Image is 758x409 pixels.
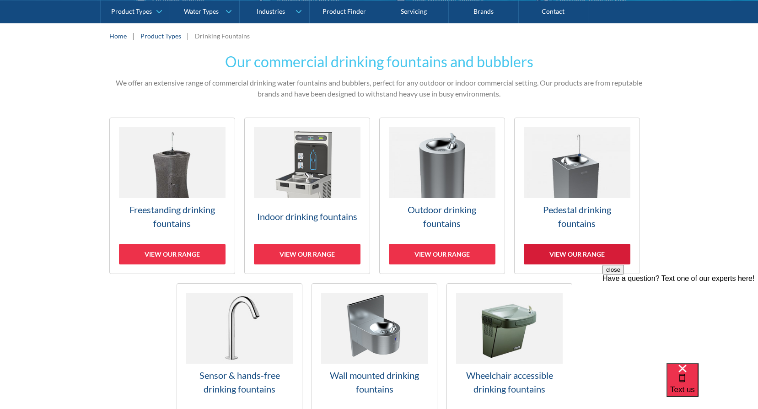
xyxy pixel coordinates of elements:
[109,118,235,274] a: Freestanding drinking fountainsView our range
[119,244,226,264] div: View our range
[195,31,250,41] div: Drinking Fountains
[456,368,563,396] h3: Wheelchair accessible drinking fountains
[254,244,360,264] div: View our range
[111,7,152,15] div: Product Types
[140,31,181,41] a: Product Types
[514,118,640,274] a: Pedestal drinking fountainsView our range
[186,368,293,396] h3: Sensor & hands-free drinking fountains
[602,265,758,375] iframe: podium webchat widget prompt
[131,30,136,41] div: |
[379,118,505,274] a: Outdoor drinking fountainsView our range
[109,31,127,41] a: Home
[389,203,495,230] h3: Outdoor drinking fountains
[667,363,758,409] iframe: podium webchat widget bubble
[524,203,630,230] h3: Pedestal drinking fountains
[524,244,630,264] div: View our range
[257,7,285,15] div: Industries
[109,51,649,73] h2: Our commercial drinking fountains and bubblers
[186,30,190,41] div: |
[254,210,360,223] h3: Indoor drinking fountains
[119,203,226,230] h3: Freestanding drinking fountains
[389,244,495,264] div: View our range
[184,7,219,15] div: Water Types
[321,368,428,396] h3: Wall mounted drinking fountains
[244,118,370,274] a: Indoor drinking fountainsView our range
[109,77,649,99] p: We offer an extensive range of commercial drinking water fountains and bubblers, perfect for any ...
